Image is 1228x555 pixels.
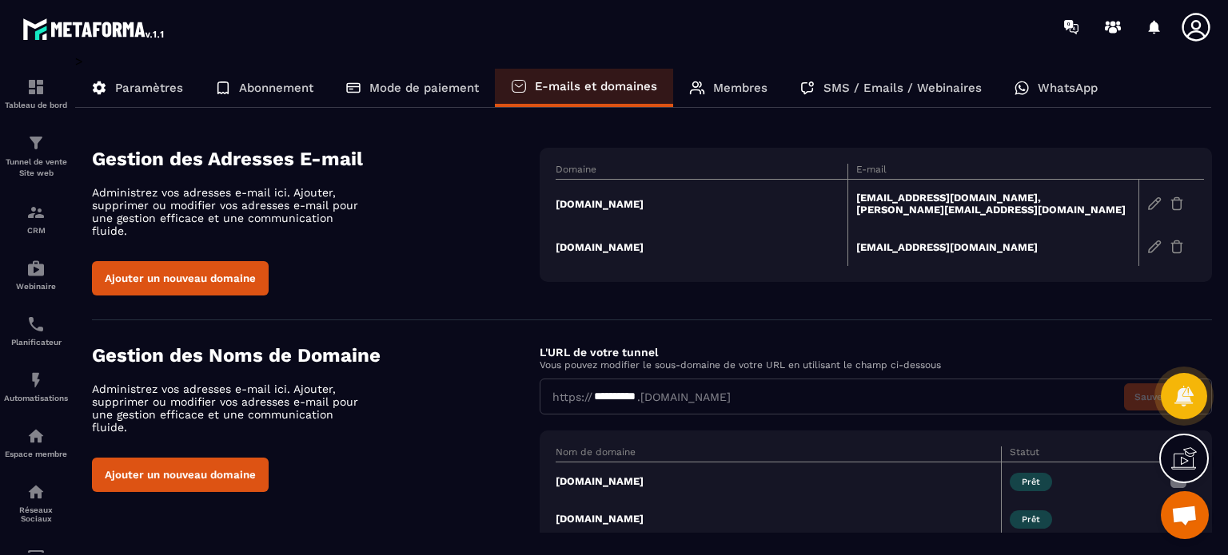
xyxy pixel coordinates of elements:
[1147,240,1162,254] img: edit-gr.78e3acdd.svg
[556,500,1001,537] td: [DOMAIN_NAME]
[556,164,847,180] th: Domaine
[26,426,46,446] img: automations
[92,458,269,492] button: Ajouter un nouveau domaine
[556,228,847,266] td: [DOMAIN_NAME]
[847,228,1139,266] td: [EMAIL_ADDRESS][DOMAIN_NAME]
[26,77,46,97] img: formation
[1010,473,1052,491] span: Prêt
[4,282,68,291] p: Webinaire
[4,414,68,470] a: automationsautomationsEspace membre
[535,79,657,93] p: E-mails et domaines
[4,157,68,179] p: Tunnel de vente Site web
[26,259,46,278] img: automations
[4,505,68,523] p: Réseaux Sociaux
[26,133,46,153] img: formation
[4,191,68,247] a: formationformationCRM
[26,371,46,390] img: automations
[4,303,68,359] a: schedulerschedulerPlanificateur
[115,81,183,95] p: Paramètres
[4,247,68,303] a: automationsautomationsWebinaire
[4,394,68,402] p: Automatisations
[239,81,313,95] p: Abonnement
[823,81,982,95] p: SMS / Emails / Webinaires
[369,81,479,95] p: Mode de paiement
[4,226,68,235] p: CRM
[4,121,68,191] a: formationformationTunnel de vente Site web
[556,446,1001,462] th: Nom de domaine
[4,338,68,347] p: Planificateur
[92,261,269,295] button: Ajouter un nouveau domaine
[92,186,372,237] p: Administrez vos adresses e-mail ici. Ajouter, supprimer ou modifier vos adresses e-mail pour une ...
[4,359,68,414] a: automationsautomationsAutomatisations
[22,14,166,43] img: logo
[1010,510,1052,529] span: Prêt
[1001,446,1161,462] th: Statut
[4,450,68,458] p: Espace membre
[4,65,68,121] a: formationformationTableau de bord
[4,101,68,109] p: Tableau de bord
[4,470,68,535] a: social-networksocial-networkRéseaux Sociaux
[26,315,46,334] img: scheduler
[1170,240,1184,254] img: trash-gr.2c9399ab.svg
[713,81,767,95] p: Membres
[1170,196,1184,211] img: trash-gr.2c9399ab.svg
[1038,81,1098,95] p: WhatsApp
[1147,196,1162,211] img: edit-gr.78e3acdd.svg
[847,164,1139,180] th: E-mail
[92,344,540,367] h4: Gestion des Noms de Domaine
[540,346,658,359] label: L'URL de votre tunnel
[847,180,1139,228] td: [EMAIL_ADDRESS][DOMAIN_NAME], [PERSON_NAME][EMAIL_ADDRESS][DOMAIN_NAME]
[26,482,46,501] img: social-network
[26,203,46,222] img: formation
[92,383,372,434] p: Administrez vos adresses e-mail ici. Ajouter, supprimer ou modifier vos adresses e-mail pour une ...
[556,462,1001,501] td: [DOMAIN_NAME]
[540,359,1212,371] p: Vous pouvez modifier le sous-domaine de votre URL en utilisant le champ ci-dessous
[1161,491,1209,539] a: Ouvrir le chat
[556,180,847,228] td: [DOMAIN_NAME]
[92,148,540,170] h4: Gestion des Adresses E-mail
